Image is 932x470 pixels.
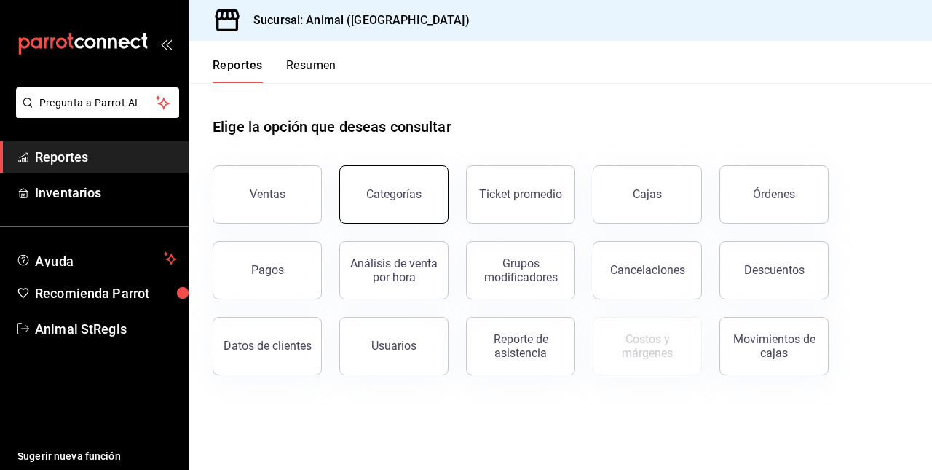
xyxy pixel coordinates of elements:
[719,317,829,375] button: Movimientos de cajas
[744,263,805,277] div: Descuentos
[479,187,562,201] div: Ticket promedio
[753,187,795,201] div: Órdenes
[35,319,177,339] span: Animal StRegis
[339,317,449,375] button: Usuarios
[633,186,663,203] div: Cajas
[16,87,179,118] button: Pregunta a Parrot AI
[35,250,158,267] span: Ayuda
[242,12,470,29] h3: Sucursal: Animal ([GEOGRAPHIC_DATA])
[251,263,284,277] div: Pagos
[160,38,172,50] button: open_drawer_menu
[39,95,157,111] span: Pregunta a Parrot AI
[719,165,829,224] button: Órdenes
[10,106,179,121] a: Pregunta a Parrot AI
[366,187,422,201] div: Categorías
[466,241,575,299] button: Grupos modificadores
[371,339,416,353] div: Usuarios
[224,339,312,353] div: Datos de clientes
[213,116,451,138] h1: Elige la opción que deseas consultar
[213,241,322,299] button: Pagos
[17,449,177,464] span: Sugerir nueva función
[339,241,449,299] button: Análisis de venta por hora
[475,332,566,360] div: Reporte de asistencia
[35,283,177,303] span: Recomienda Parrot
[349,256,439,284] div: Análisis de venta por hora
[213,58,336,83] div: navigation tabs
[250,187,285,201] div: Ventas
[719,241,829,299] button: Descuentos
[35,183,177,203] span: Inventarios
[610,263,685,277] div: Cancelaciones
[466,165,575,224] button: Ticket promedio
[213,58,263,83] button: Reportes
[213,165,322,224] button: Ventas
[475,256,566,284] div: Grupos modificadores
[35,147,177,167] span: Reportes
[213,317,322,375] button: Datos de clientes
[593,317,702,375] button: Contrata inventarios para ver este reporte
[339,165,449,224] button: Categorías
[602,332,692,360] div: Costos y márgenes
[729,332,819,360] div: Movimientos de cajas
[286,58,336,83] button: Resumen
[466,317,575,375] button: Reporte de asistencia
[593,165,702,224] a: Cajas
[593,241,702,299] button: Cancelaciones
